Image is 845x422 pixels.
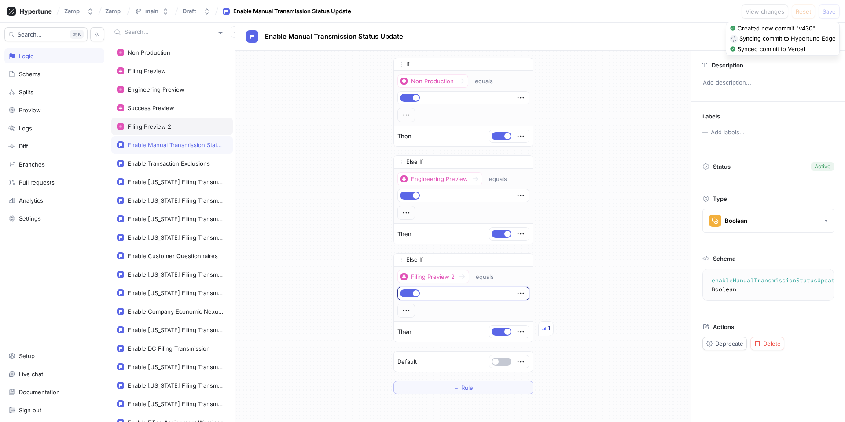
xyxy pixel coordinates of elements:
[713,195,727,202] p: Type
[128,382,224,389] div: Enable [US_STATE] Filing Transmission
[128,104,174,111] div: Success Preview
[4,27,88,41] button: Search...K
[19,89,33,96] div: Splits
[411,175,468,183] div: Engineering Preview
[18,32,42,37] span: Search...
[397,132,411,141] p: Then
[475,78,493,85] div: equals
[411,78,454,85] div: Non Production
[70,30,84,39] div: K
[19,70,40,78] div: Schema
[19,179,55,186] div: Pull requests
[128,178,224,185] div: Enable [US_STATE] Filing Transmission
[819,4,840,19] button: Save
[397,230,411,239] p: Then
[19,407,41,414] div: Sign out
[128,326,224,333] div: Enable [US_STATE] Filing Transmission
[713,323,734,330] p: Actions
[738,45,805,54] div: Synced commit to Vercel
[792,4,815,19] button: Reset
[19,125,32,132] div: Logs
[105,8,121,14] span: Zamp
[815,163,830,170] div: Active
[397,74,468,88] button: Non Production
[453,385,459,390] span: ＋
[19,107,41,114] div: Preview
[715,341,743,346] span: Deprecate
[397,270,469,283] button: Filing Preview 2
[476,273,494,281] div: equals
[485,172,520,185] button: equals
[128,160,210,167] div: Enable Transaction Exclusions
[64,7,80,15] div: Zamp
[61,4,97,19] button: Zamp
[711,130,745,135] div: Add labels...
[179,4,214,19] button: Draft
[489,175,507,183] div: equals
[548,324,550,333] div: 1
[742,4,788,19] button: View changes
[131,4,173,19] button: main
[796,9,811,14] span: Reset
[461,385,473,390] span: Rule
[125,28,214,37] input: Search...
[397,328,411,337] p: Then
[397,172,482,185] button: Engineering Preview
[19,389,60,396] div: Documentation
[128,345,210,352] div: Enable DC Filing Transmission
[472,270,507,283] button: equals
[739,34,836,43] div: Syncing commit to Hypertune Edge
[145,7,158,15] div: main
[471,74,506,88] button: equals
[397,358,417,366] p: Default
[823,9,836,14] span: Save
[128,289,224,296] div: Enable [US_STATE] Filing Transmission
[738,24,816,33] div: Created new commit "v430".
[4,385,104,400] a: Documentation
[746,9,784,14] span: View changes
[128,400,224,407] div: Enable [US_STATE] Filing Transmission
[702,113,720,120] p: Labels
[19,161,45,168] div: Branches
[725,217,747,225] div: Boolean
[713,255,735,262] p: Schema
[265,33,403,40] span: Enable Manual Transmission Status Update
[411,273,455,281] div: Filing Preview 2
[128,49,170,56] div: Non Production
[713,160,731,173] p: Status
[233,7,351,16] div: Enable Manual Transmission Status Update
[128,197,224,204] div: Enable [US_STATE] Filing Transmission
[128,215,224,222] div: Enable [US_STATE] Filing Transmission
[702,337,747,350] button: Deprecate
[128,234,224,241] div: Enable [US_STATE] Filing Transmission
[750,337,784,350] button: Delete
[183,7,196,15] div: Draft
[393,381,533,394] button: ＋Rule
[406,255,423,264] p: Else If
[128,123,171,130] div: Filing Preview 2
[699,75,838,90] p: Add description...
[19,143,28,150] div: Diff
[712,62,743,69] p: Description
[128,363,224,370] div: Enable [US_STATE] Filing Transmission
[128,252,218,259] div: Enable Customer Questionnaires
[406,158,423,167] p: Else If
[702,209,834,233] button: Boolean
[19,352,35,359] div: Setup
[128,308,224,315] div: Enable Company Economic Nexus Report
[19,215,41,222] div: Settings
[763,341,781,346] span: Delete
[128,141,224,148] div: Enable Manual Transmission Status Update
[19,52,33,59] div: Logic
[699,126,747,138] button: Add labels...
[128,67,166,74] div: Filing Preview
[128,271,224,278] div: Enable [US_STATE] Filing Transmission
[406,60,410,69] p: If
[128,86,184,93] div: Engineering Preview
[19,370,43,378] div: Live chat
[19,197,43,204] div: Analytics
